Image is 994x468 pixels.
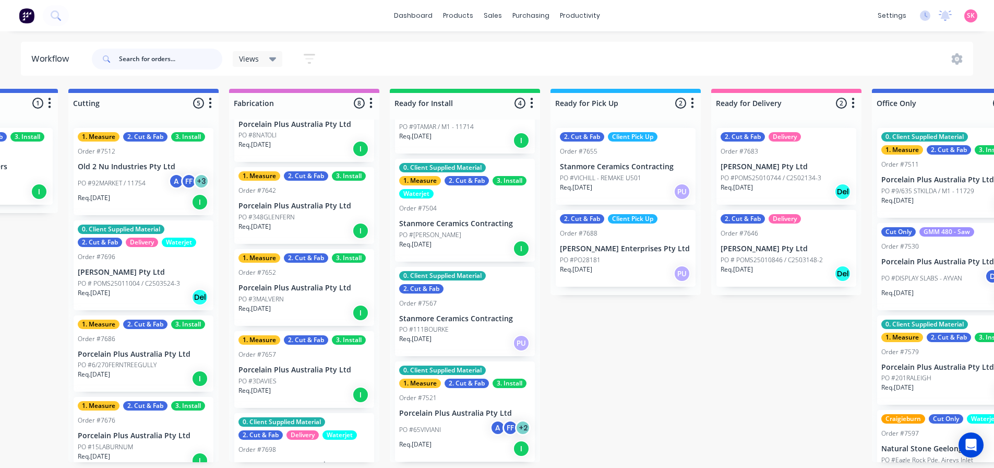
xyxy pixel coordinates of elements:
[234,167,374,244] div: 1. Measure2. Cut & Fab3. InstallOrder #7642Porcelain Plus Australia Pty LtdPO #348GLENFERNReq.[DA...
[238,268,276,277] div: Order #7652
[513,132,530,149] div: I
[967,11,975,20] span: SK
[834,265,851,282] div: Del
[721,173,821,183] p: PO #POMS25010744 / C2502134-3
[171,132,205,142] div: 3. Install
[881,373,931,383] p: PO #201RALEIGH
[716,128,856,205] div: 2. Cut & FabDeliveryOrder #7683[PERSON_NAME] Pty LtdPO #POMS25010744 / C2502134-3Req.[DATE]Del
[513,240,530,257] div: I
[238,417,325,427] div: 0. Client Supplied Material
[123,132,167,142] div: 2. Cut & Fab
[238,284,370,292] p: Porcelain Plus Australia Pty Ltd
[881,383,914,392] p: Req. [DATE]
[399,284,444,294] div: 2. Cut & Fab
[395,361,535,462] div: 0. Client Supplied Material1. Measure2. Cut & Fab3. InstallOrder #7521Porcelain Plus Australia Pt...
[721,255,823,265] p: PO # POMS25010846 / C2503148-2
[78,442,133,452] p: PO #15LABURNUM
[78,238,122,247] div: 2. Cut & Fab
[238,120,370,129] p: Porcelain Plus Australia Pty Ltd
[881,288,914,298] p: Req. [DATE]
[399,189,434,198] div: Waterjet
[399,440,432,449] p: Req. [DATE]
[31,183,47,200] div: I
[78,279,180,288] p: PO # POMS25011004 / C2503524-3
[927,145,971,155] div: 2. Cut & Fab
[10,132,44,142] div: 3. Install
[399,409,531,418] p: Porcelain Plus Australia Pty Ltd
[881,227,916,237] div: Cut Only
[556,210,696,287] div: 2. Cut & FabClient Pick UpOrder #7688[PERSON_NAME] Enterprises Pty LtdPO #PO28181Req.[DATE]PU
[74,220,213,310] div: 0. Client Supplied Material2. Cut & FabDeliveryWaterjetOrder #7696[PERSON_NAME] Pty LtdPO # POMS2...
[234,249,374,326] div: 1. Measure2. Cut & Fab3. InstallOrder #7652Porcelain Plus Australia Pty LtdPO #3MALVERNReq.[DATE]I
[445,379,489,388] div: 2. Cut & Fab
[74,128,213,215] div: 1. Measure2. Cut & Fab3. InstallOrder #7512Old 2 Nu Industries Pty LtdPO #92MARKET / 11754AFF+3Re...
[560,255,601,265] p: PO #PO28181
[919,227,974,237] div: GMM 480 - Saw
[74,315,213,392] div: 1. Measure2. Cut & Fab3. InstallOrder #7686Porcelain Plus Australia Pty LtdPO #6/270FERNTREEGULLY...
[399,393,437,403] div: Order #7521
[399,219,531,228] p: Stanmore Ceramics Contracting
[872,8,912,24] div: settings
[490,420,506,436] div: A
[78,431,209,440] p: Porcelain Plus Australia Pty Ltd
[332,171,366,181] div: 3. Install
[19,8,34,24] img: Factory
[119,49,222,69] input: Search for orders...
[332,335,366,345] div: 3. Install
[238,304,271,313] p: Req. [DATE]
[78,320,119,329] div: 1. Measure
[927,333,971,342] div: 2. Cut & Fab
[389,8,438,24] a: dashboard
[560,214,604,224] div: 2. Cut & Fab
[560,132,604,142] div: 2. Cut & Fab
[123,320,167,329] div: 2. Cut & Fab
[399,314,531,323] p: Stanmore Ceramics Contracting
[608,132,657,142] div: Client Pick Up
[126,238,158,247] div: Delivery
[560,183,592,192] p: Req. [DATE]
[238,213,295,222] p: PO #348GLENFERN
[238,386,271,395] p: Req. [DATE]
[399,366,486,375] div: 0. Client Supplied Material
[881,414,925,424] div: Craigieburn
[181,173,197,189] div: FF
[352,305,369,321] div: I
[78,252,115,262] div: Order #7696
[445,176,489,185] div: 2. Cut & Fab
[399,132,432,141] p: Req. [DATE]
[238,186,276,195] div: Order #7642
[721,265,753,274] p: Req. [DATE]
[238,171,280,181] div: 1. Measure
[238,377,277,386] p: PO #3DAVIES
[560,265,592,274] p: Req. [DATE]
[555,8,605,24] div: productivity
[238,430,283,440] div: 2. Cut & Fab
[78,225,164,234] div: 0. Client Supplied Material
[556,128,696,205] div: 2. Cut & FabClient Pick UpOrder #7655Stanmore Ceramics ContractingPO #VICHILL - REMAKE U501Req.[D...
[560,173,641,183] p: PO #VICHILL - REMAKE U501
[881,455,973,465] p: PO #Eagle Rock Pde, Aireys Inlet
[78,452,110,461] p: Req. [DATE]
[194,173,209,189] div: + 3
[191,194,208,210] div: I
[284,171,328,181] div: 2. Cut & Fab
[31,53,74,65] div: Workflow
[238,335,280,345] div: 1. Measure
[959,432,984,458] div: Open Intercom Messenger
[78,162,209,171] p: Old 2 Nu Industries Pty Ltd
[169,173,184,189] div: A
[502,420,518,436] div: FF
[395,159,535,262] div: 0. Client Supplied Material1. Measure2. Cut & Fab3. InstallWaterjetOrder #7504Stanmore Ceramics C...
[881,274,962,283] p: PO #DISPLAY SLABS - AYVAN
[399,163,486,172] div: 0. Client Supplied Material
[881,145,923,155] div: 1. Measure
[560,244,691,253] p: [PERSON_NAME] Enterprises Pty Ltd
[881,132,968,142] div: 0. Client Supplied Material
[399,379,441,388] div: 1. Measure
[239,53,259,64] span: Views
[399,111,531,120] p: Cash Sale - [PERSON_NAME]
[769,214,801,224] div: Delivery
[716,210,856,287] div: 2. Cut & FabDeliveryOrder #7646[PERSON_NAME] Pty LtdPO # POMS25010846 / C2503148-2Req.[DATE]Del
[399,325,449,334] p: PO #111BOURKE
[171,320,205,329] div: 3. Install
